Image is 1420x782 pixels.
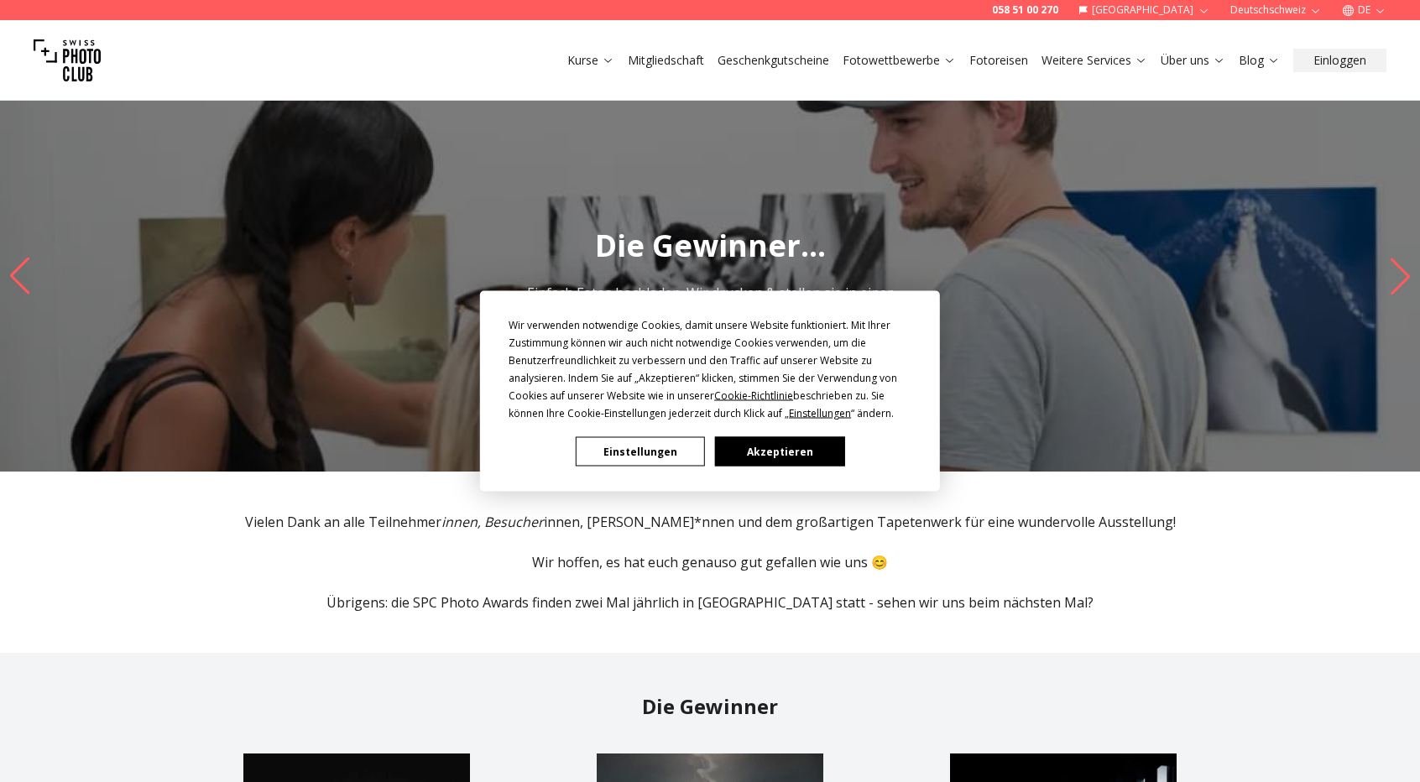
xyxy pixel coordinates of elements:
div: Cookie Consent Prompt [480,291,940,492]
button: Einstellungen [576,437,705,467]
button: Akzeptieren [715,437,844,467]
span: Cookie-Richtlinie [714,388,793,403]
div: Wir verwenden notwendige Cookies, damit unsere Website funktioniert. Mit Ihrer Zustimmung können ... [509,316,911,422]
span: Einstellungen [789,406,851,420]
